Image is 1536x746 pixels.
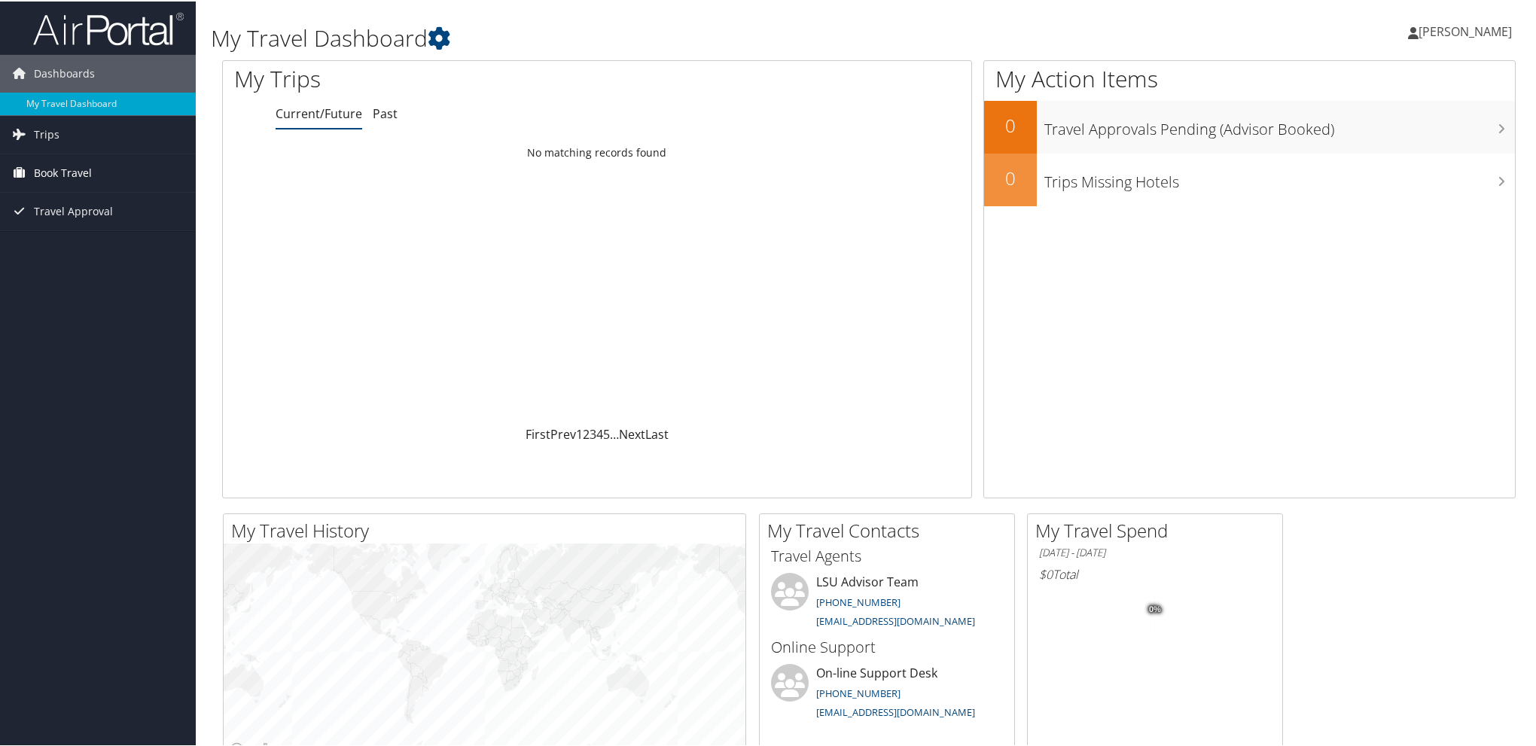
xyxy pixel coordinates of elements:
[550,425,576,441] a: Prev
[373,104,398,120] a: Past
[771,544,1003,565] h3: Travel Agents
[1044,163,1515,191] h3: Trips Missing Hotels
[1419,22,1512,38] span: [PERSON_NAME]
[1035,516,1282,542] h2: My Travel Spend
[816,594,901,607] a: [PHONE_NUMBER]
[767,516,1014,542] h2: My Travel Contacts
[984,164,1037,190] h2: 0
[231,516,745,542] h2: My Travel History
[984,62,1515,93] h1: My Action Items
[1149,604,1161,613] tspan: 0%
[984,152,1515,205] a: 0Trips Missing Hotels
[34,53,95,91] span: Dashboards
[34,191,113,229] span: Travel Approval
[596,425,603,441] a: 4
[1039,565,1271,581] h6: Total
[211,21,1088,53] h1: My Travel Dashboard
[276,104,362,120] a: Current/Future
[223,138,971,165] td: No matching records found
[1044,110,1515,139] h3: Travel Approvals Pending (Advisor Booked)
[763,662,1010,724] li: On-line Support Desk
[1408,8,1527,53] a: [PERSON_NAME]
[590,425,596,441] a: 3
[576,425,583,441] a: 1
[645,425,669,441] a: Last
[583,425,590,441] a: 2
[34,153,92,190] span: Book Travel
[1039,544,1271,559] h6: [DATE] - [DATE]
[33,10,184,45] img: airportal-logo.png
[619,425,645,441] a: Next
[763,571,1010,633] li: LSU Advisor Team
[610,425,619,441] span: …
[984,111,1037,137] h2: 0
[771,635,1003,656] h3: Online Support
[234,62,648,93] h1: My Trips
[526,425,550,441] a: First
[816,685,901,699] a: [PHONE_NUMBER]
[1039,565,1053,581] span: $0
[34,114,59,152] span: Trips
[984,99,1515,152] a: 0Travel Approvals Pending (Advisor Booked)
[603,425,610,441] a: 5
[816,613,975,626] a: [EMAIL_ADDRESS][DOMAIN_NAME]
[816,704,975,717] a: [EMAIL_ADDRESS][DOMAIN_NAME]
